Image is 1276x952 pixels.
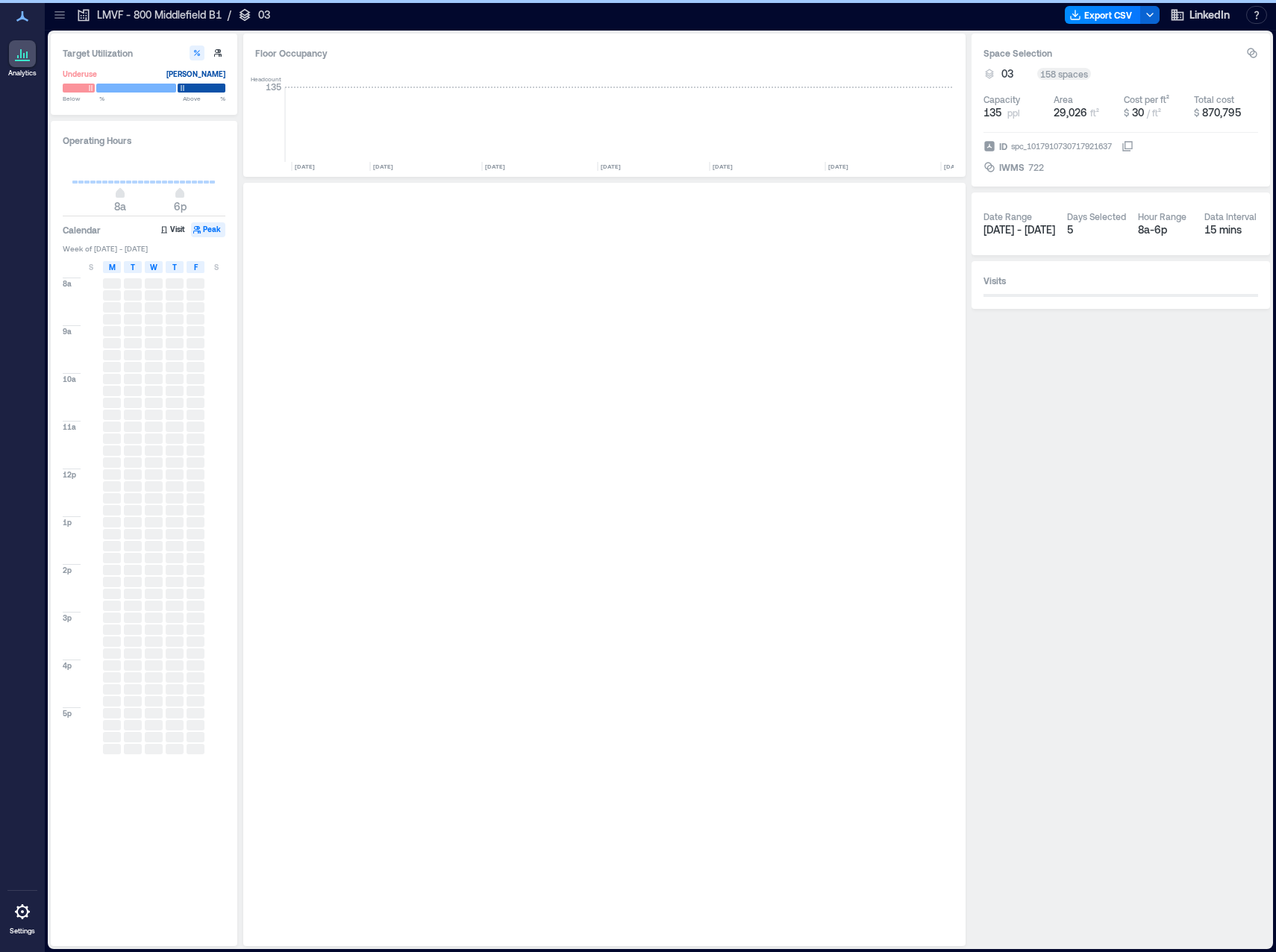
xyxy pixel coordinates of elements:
[1124,107,1129,118] span: $
[999,160,1025,175] span: IWMS
[1166,3,1234,27] button: LinkedIn
[1138,222,1192,237] div: 8a - 6p
[63,708,72,718] span: 5p
[166,66,225,81] div: [PERSON_NAME]
[114,200,126,213] span: 8a
[485,163,505,170] text: [DATE]
[373,163,393,170] text: [DATE]
[828,163,848,170] text: [DATE]
[109,261,116,273] span: M
[944,163,964,170] text: [DATE]
[1204,222,1259,237] div: 15 mins
[1001,66,1013,81] span: 03
[1194,93,1234,105] div: Total cost
[1007,107,1020,119] span: ppl
[255,46,954,60] div: Floor Occupancy
[1124,93,1169,105] div: Cost per ft²
[63,66,97,81] div: Underuse
[1054,93,1073,105] div: Area
[258,7,270,22] p: 03
[8,69,37,78] p: Analytics
[10,927,35,936] p: Settings
[999,139,1007,154] span: ID
[1067,222,1126,237] div: 5
[1124,105,1188,120] button: $ 30 / ft²
[63,222,101,237] h3: Calendar
[63,469,76,480] span: 12p
[194,261,198,273] span: F
[1028,160,1133,175] button: 722
[1204,210,1257,222] div: Data Interval
[983,210,1032,222] div: Date Range
[63,46,225,60] h3: Target Utilization
[131,261,135,273] span: T
[214,261,219,273] span: S
[89,261,93,273] span: S
[1194,107,1199,118] span: $
[1189,7,1230,22] span: LinkedIn
[63,326,72,336] span: 9a
[63,660,72,671] span: 4p
[4,894,40,940] a: Settings
[983,46,1246,60] h3: Space Selection
[63,517,72,527] span: 1p
[983,223,1055,236] span: [DATE] - [DATE]
[1090,107,1099,118] span: ft²
[63,278,72,289] span: 8a
[158,222,190,237] button: Visit
[1132,106,1144,119] span: 30
[1027,160,1045,175] div: 722
[97,7,222,22] p: LMVF - 800 Middlefield B1
[1122,140,1133,152] button: IDspc_1017910730717921637
[172,261,177,273] span: T
[63,374,76,384] span: 10a
[983,105,1001,120] span: 135
[983,273,1258,288] h3: Visits
[63,94,104,103] span: Below %
[295,163,315,170] text: [DATE]
[63,133,225,148] h3: Operating Hours
[228,7,231,22] p: /
[983,93,1020,105] div: Capacity
[1065,6,1141,24] button: Export CSV
[63,613,72,623] span: 3p
[1147,107,1161,118] span: / ft²
[63,422,76,432] span: 11a
[1054,106,1087,119] span: 29,026
[1202,106,1241,119] span: 870,795
[4,36,41,82] a: Analytics
[150,261,157,273] span: W
[63,243,225,254] span: Week of [DATE] - [DATE]
[191,222,225,237] button: Peak
[183,94,225,103] span: Above %
[713,163,733,170] text: [DATE]
[601,163,621,170] text: [DATE]
[1067,210,1126,222] div: Days Selected
[1010,139,1113,154] div: spc_1017910730717921637
[1138,210,1186,222] div: Hour Range
[63,565,72,575] span: 2p
[1037,68,1091,80] div: 158 spaces
[174,200,187,213] span: 6p
[983,105,1048,120] button: 135 ppl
